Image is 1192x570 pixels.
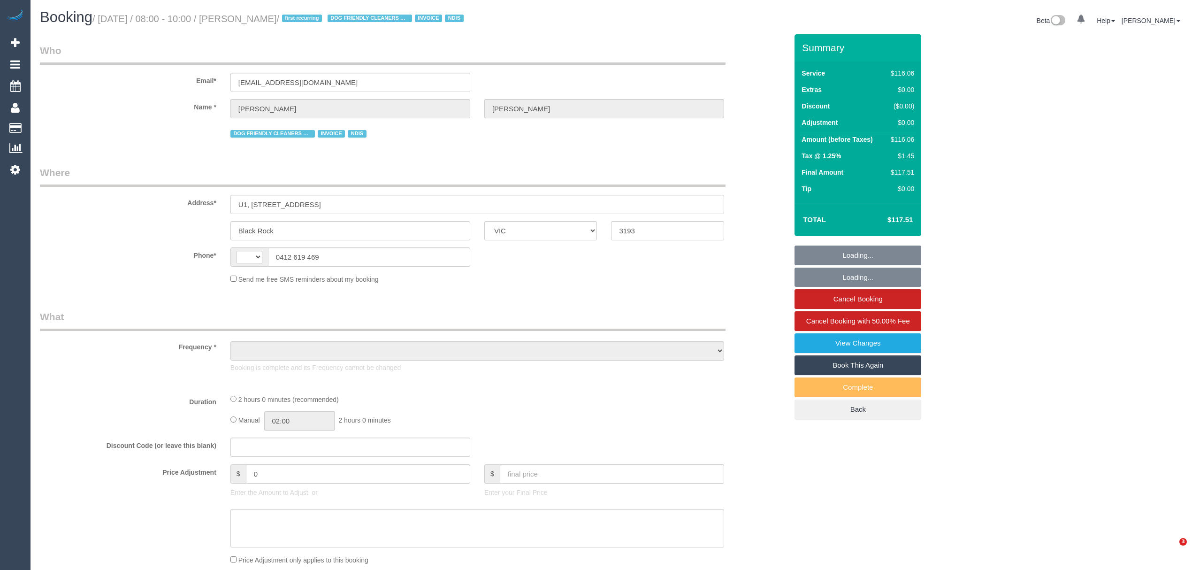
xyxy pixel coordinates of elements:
a: [PERSON_NAME] [1122,17,1180,24]
label: Phone* [33,247,223,260]
span: $ [484,464,500,484]
div: $0.00 [887,85,914,94]
span: INVOICE [318,130,345,138]
span: 2 hours 0 minutes [338,416,390,424]
small: / [DATE] / 08:00 - 10:00 / [PERSON_NAME] [92,14,466,24]
label: Address* [33,195,223,208]
div: $0.00 [887,118,914,127]
img: New interface [1050,15,1065,27]
a: Help [1097,17,1115,24]
span: DOG FRIENDLY CLEANERS ONLY [328,15,412,22]
span: 2 hours 0 minutes (recommended) [238,396,339,403]
span: INVOICE [415,15,442,22]
div: $0.00 [887,184,914,193]
span: Price Adjustment only applies to this booking [238,556,368,564]
legend: Where [40,166,726,187]
p: Enter the Amount to Adjust, or [230,488,470,497]
div: ($0.00) [887,101,914,111]
input: final price [500,464,724,484]
iframe: Intercom live chat [1160,538,1183,561]
p: Enter your Final Price [484,488,724,497]
label: Extras [802,85,822,94]
img: Automaid Logo [6,9,24,23]
label: Frequency * [33,339,223,352]
label: Final Amount [802,168,843,177]
label: Discount Code (or leave this blank) [33,438,223,450]
label: Service [802,69,825,78]
span: Booking [40,9,92,25]
input: Last Name* [484,99,724,118]
a: Cancel Booking with 50.00% Fee [795,311,921,331]
input: Email* [230,73,470,92]
a: Book This Again [795,355,921,375]
label: Discount [802,101,830,111]
p: Booking is complete and its Frequency cannot be changed [230,363,724,372]
input: Phone* [268,247,470,267]
div: $116.06 [887,135,914,144]
div: $1.45 [887,151,914,161]
label: Price Adjustment [33,464,223,477]
span: NDIS [348,130,366,138]
span: $ [230,464,246,484]
label: Duration [33,394,223,407]
a: Cancel Booking [795,289,921,309]
span: 3 [1179,538,1187,546]
label: Adjustment [802,118,838,127]
label: Tax @ 1.25% [802,151,841,161]
a: View Changes [795,333,921,353]
label: Amount (before Taxes) [802,135,872,144]
input: First Name* [230,99,470,118]
input: Suburb* [230,221,470,240]
span: / [277,14,466,24]
h3: Summary [802,42,917,53]
input: Post Code* [611,221,724,240]
legend: What [40,310,726,331]
label: Email* [33,73,223,85]
a: Beta [1037,17,1066,24]
strong: Total [803,216,826,223]
div: $117.51 [887,168,914,177]
a: Back [795,400,921,419]
span: first recurring [282,15,322,22]
span: Cancel Booking with 50.00% Fee [806,317,910,325]
span: Send me free SMS reminders about my booking [238,276,379,283]
span: DOG FRIENDLY CLEANERS ONLY [230,130,315,138]
label: Tip [802,184,811,193]
label: Name * [33,99,223,112]
legend: Who [40,44,726,65]
div: $116.06 [887,69,914,78]
h4: $117.51 [859,216,913,224]
span: Manual [238,416,260,424]
span: NDIS [445,15,463,22]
